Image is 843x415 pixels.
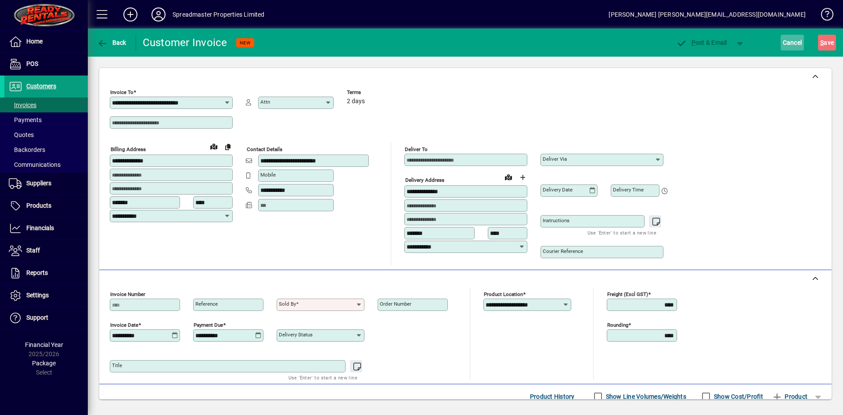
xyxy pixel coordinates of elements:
a: Payments [4,112,88,127]
span: Product [772,390,807,404]
label: Show Cost/Profit [712,392,763,401]
mat-label: Delivery time [613,187,644,193]
span: S [820,39,824,46]
span: Backorders [9,146,45,153]
a: Settings [4,285,88,307]
a: Communications [4,157,88,172]
mat-label: Rounding [607,322,628,328]
mat-label: Invoice To [110,89,133,95]
span: Quotes [9,131,34,138]
span: Communications [9,161,61,168]
span: Product History [530,390,575,404]
mat-label: Product location [484,291,523,297]
span: Home [26,38,43,45]
label: Show Line Volumes/Weights [604,392,686,401]
span: Financial Year [25,341,63,348]
mat-label: Attn [260,99,270,105]
a: View on map [501,170,515,184]
button: Product [767,389,812,404]
div: Customer Invoice [143,36,227,50]
span: Reports [26,269,48,276]
a: Staff [4,240,88,262]
mat-label: Title [112,362,122,368]
mat-label: Freight (excl GST) [607,291,648,297]
a: Quotes [4,127,88,142]
a: Knowledge Base [814,2,832,30]
mat-label: Payment due [194,322,223,328]
mat-label: Delivery date [543,187,573,193]
a: Home [4,31,88,53]
app-page-header-button: Back [88,35,136,51]
mat-label: Invoice date [110,322,138,328]
span: Settings [26,292,49,299]
button: Back [95,35,129,51]
span: Back [97,39,126,46]
mat-hint: Use 'Enter' to start a new line [587,227,656,238]
button: Add [116,7,144,22]
a: Suppliers [4,173,88,195]
a: Backorders [4,142,88,157]
mat-label: Deliver via [543,156,567,162]
a: Invoices [4,97,88,112]
span: NEW [240,40,251,46]
span: Support [26,314,48,321]
div: Spreadmaster Properties Limited [173,7,264,22]
button: Cancel [781,35,804,51]
span: Cancel [783,36,802,50]
span: 2 days [347,98,365,105]
button: Post & Email [672,35,731,51]
mat-label: Instructions [543,217,569,224]
mat-hint: Use 'Enter' to start a new line [288,372,357,383]
span: Financials [26,224,54,231]
mat-label: Reference [195,301,218,307]
a: Support [4,307,88,329]
span: POS [26,60,38,67]
mat-label: Mobile [260,172,276,178]
span: Terms [347,90,400,95]
button: Product History [526,389,578,404]
a: Products [4,195,88,217]
a: Financials [4,217,88,239]
button: Profile [144,7,173,22]
span: Invoices [9,101,36,108]
a: POS [4,53,88,75]
span: P [692,39,695,46]
button: Copy to Delivery address [221,140,235,154]
mat-label: Courier Reference [543,248,583,254]
span: Products [26,202,51,209]
span: Staff [26,247,40,254]
mat-label: Deliver To [405,146,428,152]
a: View on map [207,139,221,153]
mat-label: Sold by [279,301,296,307]
mat-label: Invoice number [110,291,145,297]
span: Suppliers [26,180,51,187]
mat-label: Order number [380,301,411,307]
span: Customers [26,83,56,90]
span: ost & Email [676,39,727,46]
div: [PERSON_NAME] [PERSON_NAME][EMAIL_ADDRESS][DOMAIN_NAME] [609,7,806,22]
span: Payments [9,116,42,123]
span: Package [32,360,56,367]
a: Reports [4,262,88,284]
button: Choose address [515,170,530,184]
button: Save [818,35,836,51]
span: ave [820,36,834,50]
mat-label: Delivery status [279,332,313,338]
